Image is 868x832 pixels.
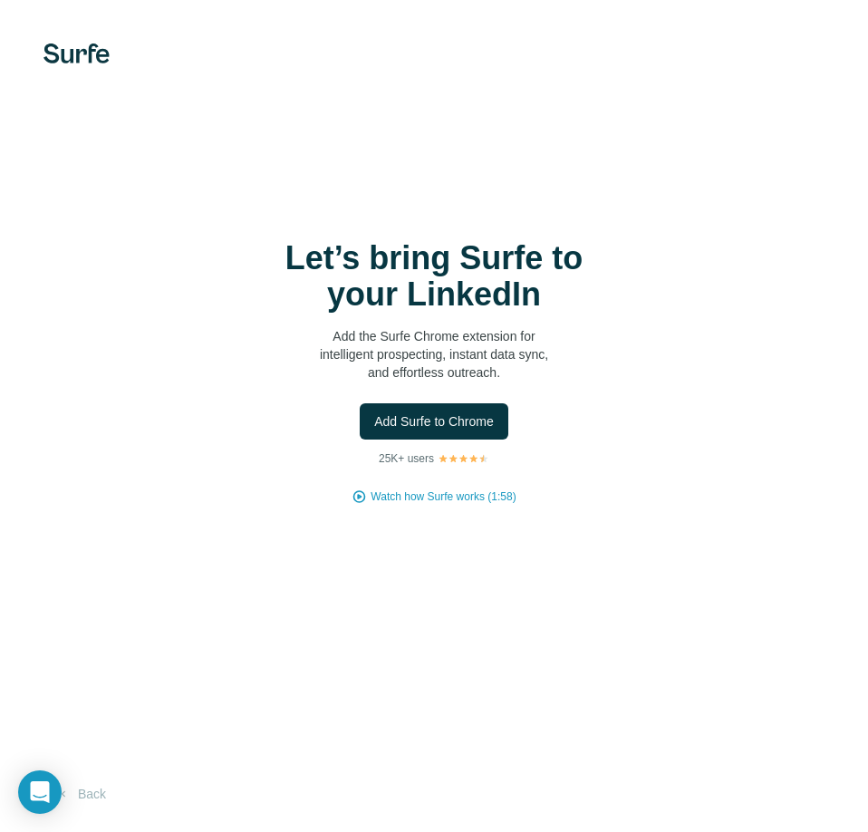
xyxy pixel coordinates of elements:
[43,44,110,63] img: Surfe's logo
[18,770,62,814] div: Open Intercom Messenger
[43,778,119,810] button: Back
[360,403,508,440] button: Add Surfe to Chrome
[438,453,489,464] img: Rating Stars
[253,240,615,313] h1: Let’s bring Surfe to your LinkedIn
[379,450,434,467] p: 25K+ users
[371,489,516,505] button: Watch how Surfe works (1:58)
[253,327,615,382] p: Add the Surfe Chrome extension for intelligent prospecting, instant data sync, and effortless out...
[374,412,494,431] span: Add Surfe to Chrome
